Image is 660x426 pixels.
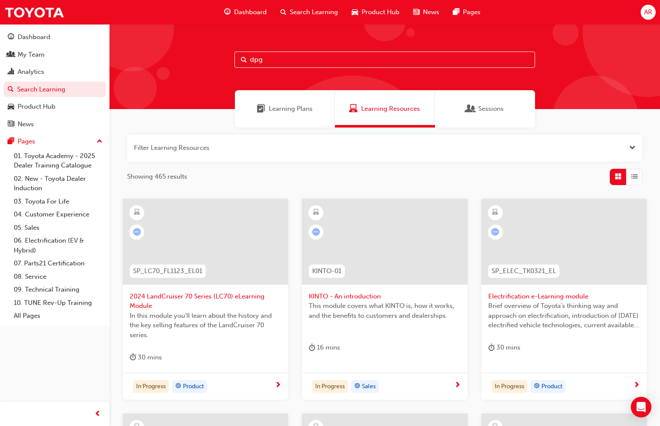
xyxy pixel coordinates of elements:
[488,301,640,330] span: Brief overview of Toyota’s thinking way and approach on electrification, introduction of [DATE] e...
[435,90,535,128] a: SessionsSessions
[241,55,247,65] span: Search
[3,47,106,63] a: My Team
[10,270,106,283] a: 08. Service
[631,397,651,417] div: Open Intercom Messenger
[633,382,640,389] span: next-icon
[354,381,360,392] span: target-icon
[312,228,320,236] span: learningRecordVerb_ATTEMPT-icon
[127,172,187,182] span: Showing 465 results
[10,283,106,296] a: 09. Technical Training
[123,199,288,400] a: SP_LC70_FL1123_EL012024 LandCruiser 70 Series (LC70) eLearning ModuleIn this module you'll learn ...
[18,119,34,129] div: News
[94,409,101,420] span: prev-icon
[10,309,106,323] a: All Pages
[183,382,204,392] span: Product
[18,50,45,60] div: My Team
[631,172,638,182] span: List
[10,257,106,270] a: 07. Parts21 Certification
[309,342,340,353] div: 16 mins
[3,82,106,97] a: Search Learning
[133,380,169,393] div: In Progress
[18,102,55,112] div: Product Hub
[8,51,14,59] span: people-icon
[234,7,267,17] span: Dashboard
[491,228,499,236] span: learningRecordVerb_ATTEMPT-icon
[8,33,14,41] span: guage-icon
[453,7,459,18] span: pages-icon
[309,292,460,301] span: KINTO - An introduction
[234,52,535,68] input: Search...
[615,172,621,182] span: Grid
[130,311,281,340] span: In this module you'll learn about the history and the key selling features of the LandCruiser 70 ...
[309,342,315,353] span: duration-icon
[413,7,420,18] span: news-icon
[3,29,106,45] a: Dashboard
[8,138,14,146] span: pages-icon
[224,7,231,18] span: guage-icon
[133,228,141,236] span: learningRecordVerb_ATTEMPT-icon
[18,137,35,146] div: Pages
[406,3,446,21] a: news-iconNews
[134,207,140,218] span: learningResourceType_ELEARNING-icon
[492,380,527,393] div: In Progress
[18,32,50,42] div: Dashboard
[10,221,106,234] a: 05. Sales
[312,380,348,393] div: In Progress
[488,292,640,301] span: Electrification e-Learning module
[8,68,14,76] span: chart-icon
[309,301,460,320] span: This module covers what KINTO is, how it works, and the benefits to customers and dealerships.
[362,382,376,392] span: Sales
[10,149,106,172] a: 01. Toyota Academy - 2025 Dealer Training Catalogue
[302,199,467,400] a: KINTO-01KINTO - An introductionThis module covers what KINTO is, how it works, and the benefits t...
[10,208,106,221] a: 04. Customer Experience
[10,195,106,208] a: 03. Toyota For Life
[3,99,106,115] a: Product Hub
[312,266,341,276] span: KINTO-01
[3,134,106,149] button: Pages
[313,207,319,218] span: learningResourceType_ELEARNING-icon
[423,7,439,17] span: News
[235,90,335,128] a: Learning PlansLearning Plans
[175,381,181,392] span: target-icon
[488,342,495,353] span: duration-icon
[466,104,475,114] span: Sessions
[4,3,64,22] img: Trak
[133,266,202,276] span: SP_LC70_FL1123_EL01
[362,7,399,17] span: Product Hub
[275,382,281,389] span: next-icon
[454,382,461,389] span: next-icon
[644,7,652,17] span: AR
[446,3,487,21] a: pages-iconPages
[10,234,106,257] a: 06. Electrification (EV & Hybrid)
[481,199,647,400] a: SP_ELEC_TK0321_ELElectrification e-Learning moduleBrief overview of Toyota’s thinking way and app...
[352,7,358,18] span: car-icon
[478,104,504,114] span: Sessions
[629,143,636,153] button: Open the filter
[335,90,435,128] a: Learning ResourcesLearning Resources
[280,7,286,18] span: search-icon
[492,266,556,276] span: SP_ELEC_TK0321_EL
[541,382,563,392] span: Product
[217,3,274,21] a: guage-iconDashboard
[8,121,14,128] span: news-icon
[3,27,106,134] button: DashboardMy TeamAnalyticsSearch LearningProduct HubNews
[463,7,481,17] span: Pages
[361,104,420,114] span: Learning Resources
[97,136,103,147] span: up-icon
[641,5,656,20] button: AR
[274,3,345,21] a: search-iconSearch Learning
[349,104,358,114] span: Learning Resources
[492,207,498,218] span: learningResourceType_ELEARNING-icon
[10,296,106,310] a: 10. TUNE Rev-Up Training
[488,342,520,353] div: 30 mins
[8,103,14,111] span: car-icon
[3,64,106,80] a: Analytics
[269,104,313,114] span: Learning Plans
[130,352,136,363] span: duration-icon
[534,381,540,392] span: target-icon
[130,292,281,311] span: 2024 LandCruiser 70 Series (LC70) eLearning Module
[345,3,406,21] a: car-iconProduct Hub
